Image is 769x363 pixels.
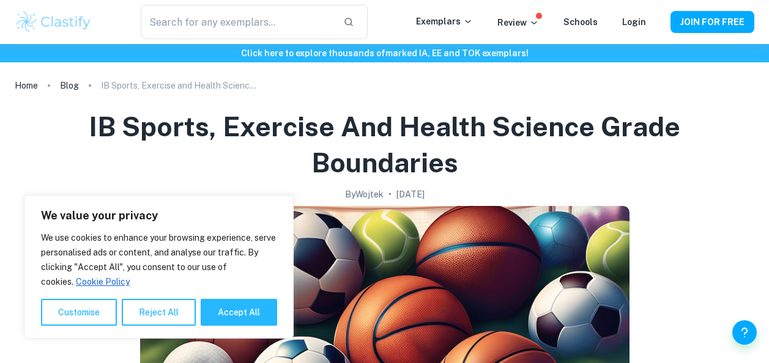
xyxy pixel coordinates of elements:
p: Review [497,16,539,29]
div: We value your privacy [24,196,294,339]
a: Login [622,17,646,27]
button: Help and Feedback [732,320,757,345]
button: Reject All [122,299,196,326]
p: IB Sports, Exercise and Health Science Grade Boundaries [101,79,260,92]
p: Exemplars [416,15,473,28]
p: • [388,188,392,201]
a: Home [15,77,38,94]
a: Blog [60,77,79,94]
h1: IB Sports, Exercise and Health Science Grade Boundaries [29,109,740,180]
img: Clastify logo [15,10,92,34]
button: JOIN FOR FREE [671,11,754,33]
p: We use cookies to enhance your browsing experience, serve personalised ads or content, and analys... [41,230,277,289]
h2: [DATE] [396,188,425,201]
p: We value your privacy [41,208,277,223]
button: Customise [41,299,117,326]
a: Cookie Policy [75,276,130,287]
h6: Click here to explore thousands of marked IA, EE and TOK exemplars ! [2,46,767,60]
input: Search for any exemplars... [141,5,333,39]
a: Schools [563,17,598,27]
h2: By Wojtek [345,188,384,201]
button: Accept All [201,299,277,326]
